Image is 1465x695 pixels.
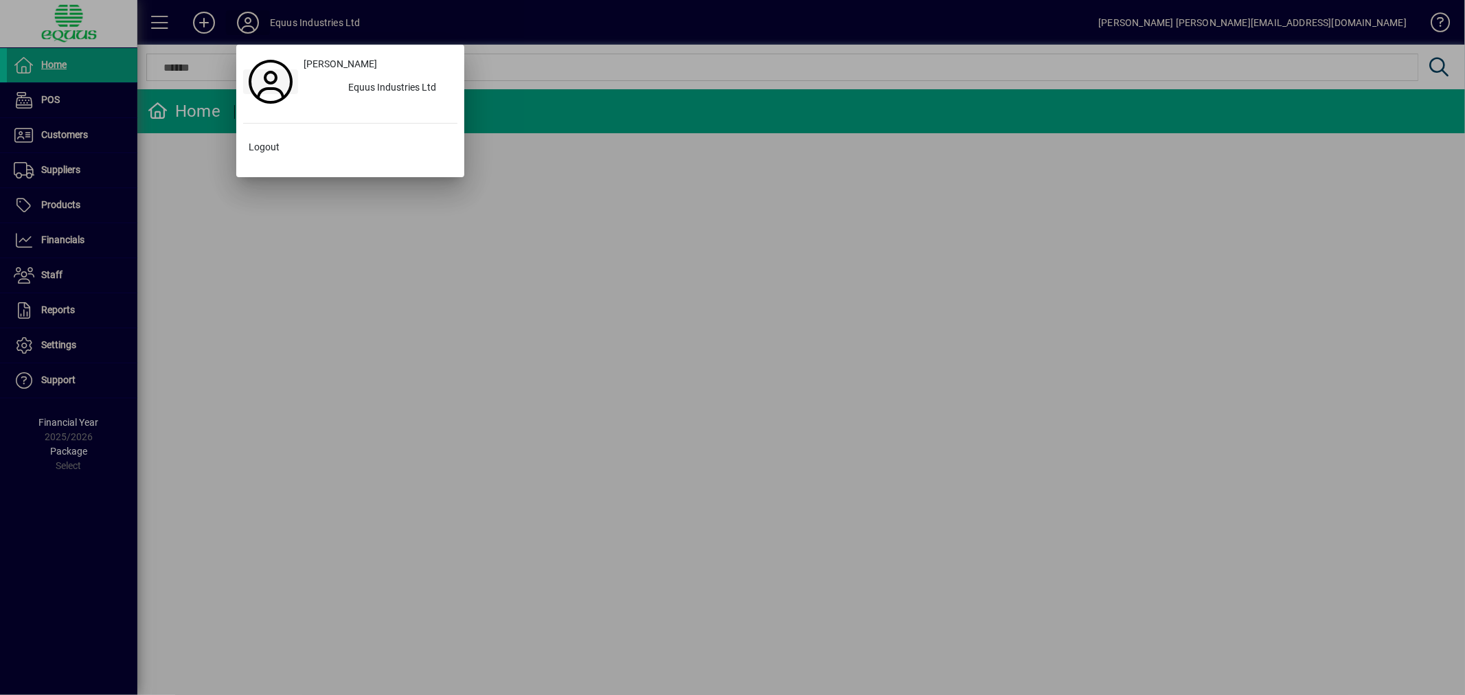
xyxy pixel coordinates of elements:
a: [PERSON_NAME] [298,52,457,76]
button: Equus Industries Ltd [298,76,457,101]
span: [PERSON_NAME] [304,57,377,71]
button: Logout [243,135,457,159]
div: Equus Industries Ltd [337,76,457,101]
span: Logout [249,140,280,155]
a: Profile [243,69,298,94]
